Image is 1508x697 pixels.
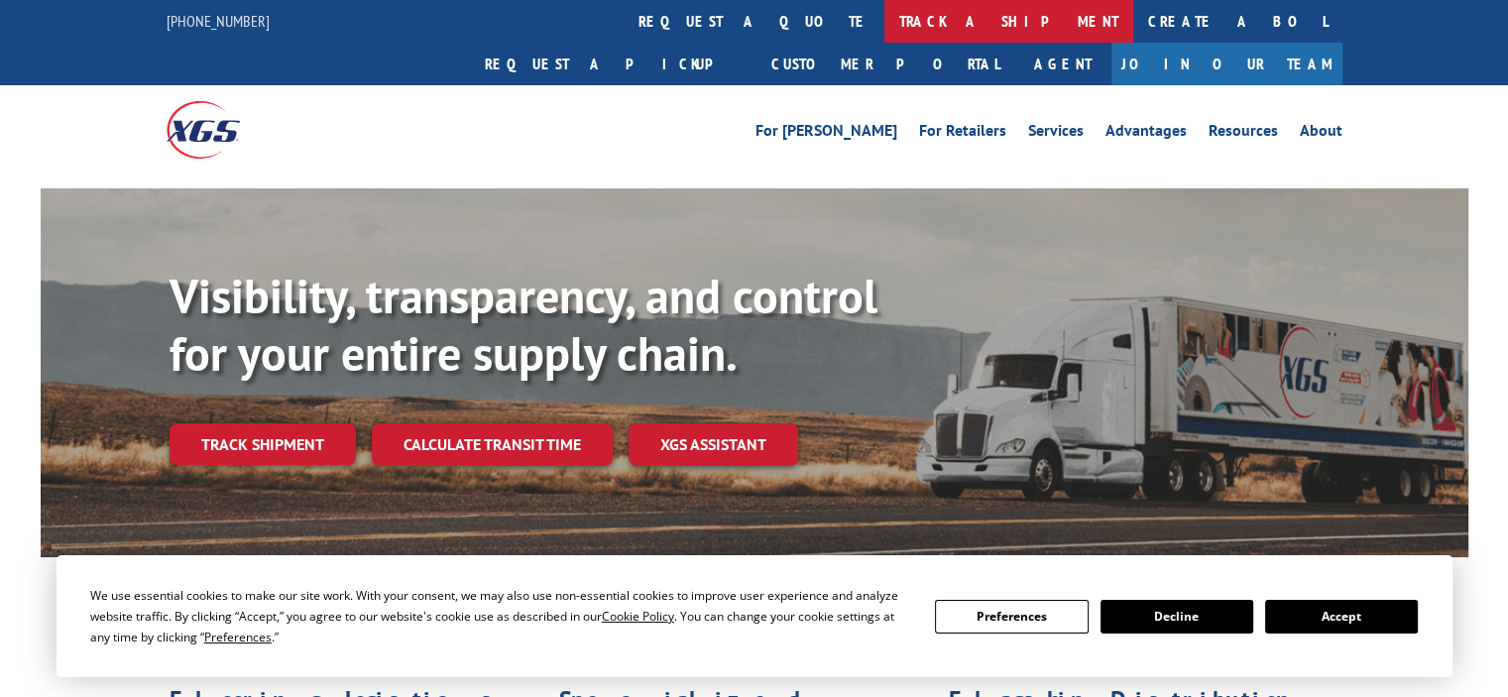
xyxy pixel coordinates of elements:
button: Preferences [935,600,1088,634]
b: Visibility, transparency, and control for your entire supply chain. [170,265,877,384]
a: Services [1028,123,1084,145]
a: Resources [1209,123,1278,145]
a: Customer Portal [756,43,1014,85]
a: Request a pickup [470,43,756,85]
button: Accept [1265,600,1418,634]
a: [PHONE_NUMBER] [167,11,270,31]
a: XGS ASSISTANT [629,423,798,466]
div: Cookie Consent Prompt [57,555,1452,677]
a: Advantages [1105,123,1187,145]
button: Decline [1101,600,1253,634]
a: For [PERSON_NAME] [755,123,897,145]
span: Cookie Policy [602,608,674,625]
a: About [1300,123,1342,145]
a: Join Our Team [1111,43,1342,85]
a: Calculate transit time [372,423,613,466]
div: We use essential cookies to make our site work. With your consent, we may also use non-essential ... [90,585,911,647]
a: Track shipment [170,423,356,465]
a: Agent [1014,43,1111,85]
a: For Retailers [919,123,1006,145]
span: Preferences [204,629,272,645]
